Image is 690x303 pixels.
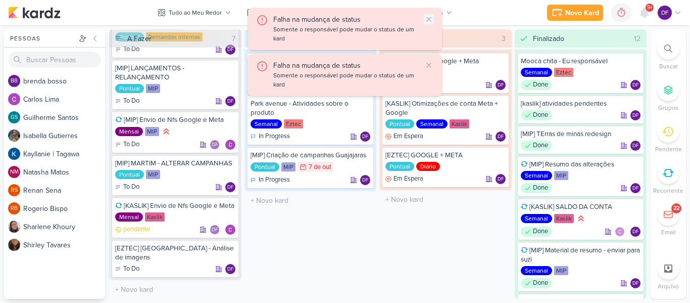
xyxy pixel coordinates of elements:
[385,99,506,117] div: [KASLIK] Otimizações de conta Meta + Google
[498,177,504,182] p: DF
[632,144,638,149] p: DF
[521,227,552,237] div: Done
[496,174,506,184] div: Diego Freitas
[547,5,603,21] button: Novo Kard
[362,135,368,140] p: DF
[630,80,640,90] div: Diego Freitas
[115,115,235,124] div: [MIP] Envio de Nfs Google e Meta
[251,119,282,128] div: Semanal
[521,183,552,193] div: Done
[23,203,105,214] div: R o g e r i o B i s p o
[225,140,235,150] img: Carlos Lima
[23,185,105,196] div: R e n a n S e n a
[533,227,548,237] p: Done
[8,184,20,196] div: Renan Sena
[498,83,504,88] p: DF
[284,119,303,128] div: Eztec
[115,212,143,222] div: Mensal
[498,135,504,140] p: DF
[615,227,627,237] div: Colaboradores: Carlos Lima
[212,228,218,233] p: DF
[498,33,510,44] div: 3
[8,202,20,214] div: Rogerio Bispo
[273,60,422,71] div: Falha na mudança de status
[115,182,139,192] div: To Do
[225,96,235,106] div: Diego Freitas
[225,264,235,274] div: Responsável: Diego Freitas
[630,227,640,237] div: Responsável: Diego Freitas
[521,278,552,288] div: Done
[651,37,686,71] li: Ctrl + F
[362,178,368,183] p: DF
[123,96,139,106] p: To Do
[161,126,171,137] div: Prioridade Alta
[554,214,574,223] div: Kaslik
[554,171,568,180] div: MIP
[227,99,233,104] p: DF
[521,214,552,223] div: Semanal
[630,33,645,44] div: 12
[521,141,552,151] div: Done
[225,225,235,235] div: Responsável: Carlos Lima
[146,170,160,179] div: MIP
[225,140,235,150] div: Responsável: Carlos Lima
[225,182,235,192] div: Responsável: Diego Freitas
[23,76,105,86] div: b r e n d a b o s s o
[630,278,640,288] div: Diego Freitas
[496,174,506,184] div: Responsável: Diego Freitas
[145,212,165,222] div: Kaslik
[496,80,506,90] div: Responsável: Diego Freitas
[251,175,290,185] div: In Progress
[281,162,295,171] div: MIP
[360,132,370,142] div: Responsável: Diego Freitas
[658,6,672,20] div: Diego Freitas
[615,227,625,237] img: Carlos Lima
[123,182,139,192] p: To Do
[533,80,548,90] p: Done
[23,240,105,250] div: S h i r l e y T a v a r e s
[659,62,678,71] p: Buscar
[23,94,105,105] div: C a r l o s L i m a
[521,266,552,275] div: Semanal
[10,169,19,175] p: NM
[554,266,568,275] div: MIP
[630,278,640,288] div: Responsável: Diego Freitas
[210,140,222,150] div: Colaboradores: Diego Freitas
[658,282,679,291] p: Arquivo
[8,34,77,43] div: Pessoas
[115,244,235,262] div: [EZTEC] Park Avenue - Análise de imagens
[23,167,105,178] div: N a t a s h a M a t o s
[360,175,370,185] div: Responsável: Diego Freitas
[8,93,20,105] img: Carlos Lima
[8,239,20,251] img: Shirley Tavares
[450,119,469,128] div: Kaslik
[381,192,510,207] input: + Novo kard
[251,151,371,160] div: [MIP] Criação de campanhas Guajajaras
[630,183,640,193] div: Responsável: Diego Freitas
[225,182,235,192] div: Diego Freitas
[11,78,18,84] p: bb
[225,96,235,106] div: Responsável: Diego Freitas
[273,14,422,25] div: Falha na mudança de status
[647,4,653,12] span: 9+
[111,282,239,297] input: + Novo kard
[385,119,414,128] div: Pontual
[251,132,290,142] div: In Progress
[123,45,139,55] p: To Do
[227,267,233,272] p: DF
[212,143,218,148] p: DF
[8,148,20,160] img: Kayllanie | Tagawa
[123,225,150,235] p: pendente
[632,281,638,286] p: DF
[251,162,279,171] div: Pontual
[632,186,638,191] p: DF
[115,84,144,93] div: Pontual
[309,164,331,170] div: 7 de out
[225,225,235,235] img: Carlos Lima
[23,131,105,141] div: I s a b e l l a G u t i e r r e s
[123,264,139,274] p: To Do
[565,8,599,18] div: Novo Kard
[259,132,290,142] p: In Progress
[533,278,548,288] p: Done
[11,206,18,211] p: RB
